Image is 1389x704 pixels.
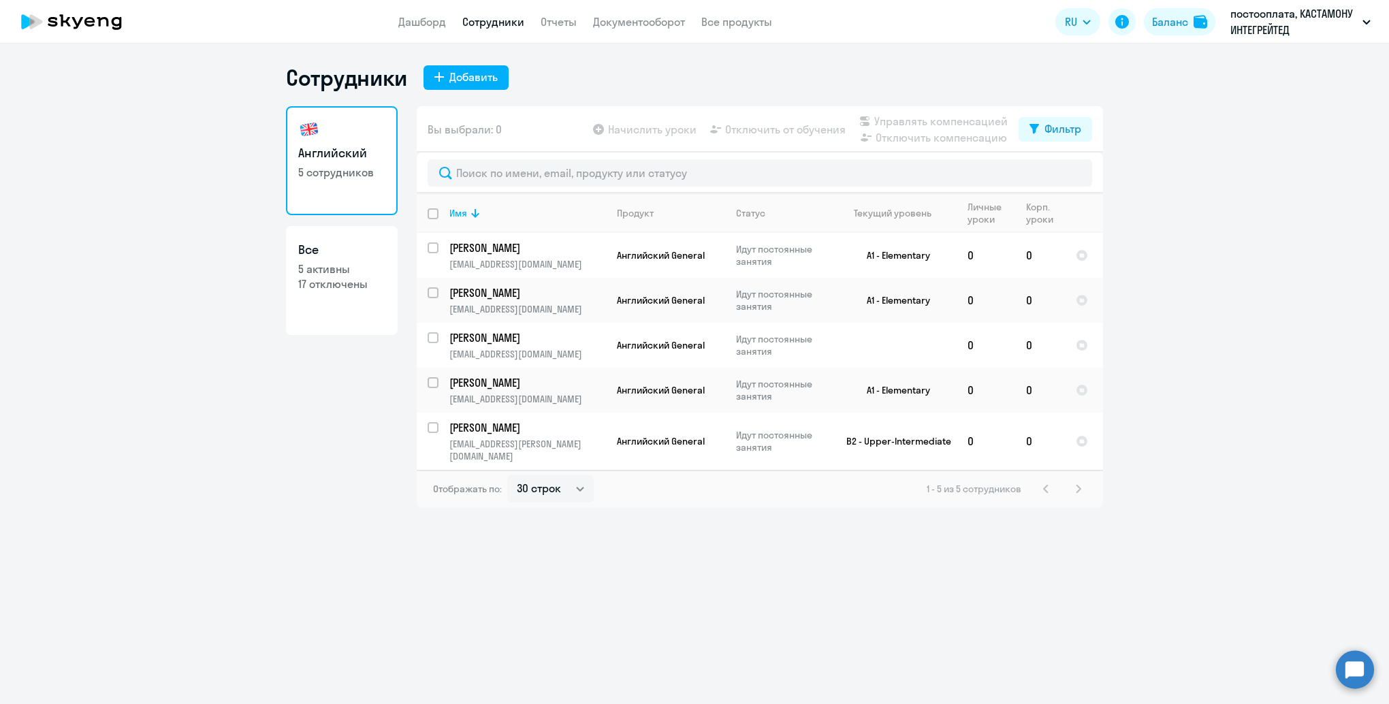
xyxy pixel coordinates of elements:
a: Дашборд [398,15,446,29]
p: [PERSON_NAME] [449,285,603,300]
td: 0 [1015,278,1065,323]
span: Английский General [617,435,705,447]
div: Добавить [449,69,498,85]
img: english [298,118,320,140]
span: RU [1065,14,1077,30]
a: [PERSON_NAME] [449,240,605,255]
p: [PERSON_NAME] [449,420,603,435]
p: [EMAIL_ADDRESS][DOMAIN_NAME] [449,303,605,315]
span: Английский General [617,294,705,306]
div: Продукт [617,207,654,219]
div: Корп. уроки [1026,201,1064,225]
div: Баланс [1152,14,1188,30]
h1: Сотрудники [286,64,407,91]
a: Отчеты [541,15,577,29]
td: 0 [1015,233,1065,278]
p: Идут постоянные занятия [736,429,829,453]
td: 0 [957,278,1015,323]
p: [EMAIL_ADDRESS][DOMAIN_NAME] [449,258,605,270]
p: Идут постоянные занятия [736,333,829,357]
p: 17 отключены [298,276,385,291]
p: [PERSON_NAME] [449,240,603,255]
a: [PERSON_NAME] [449,375,605,390]
a: Английский5 сотрудников [286,106,398,215]
p: постооплата, КАСТАМОНУ ИНТЕГРЕЙТЕД [PERSON_NAME] ИНДАСТРИ, ООО [1230,5,1357,38]
p: 5 активны [298,261,385,276]
button: Фильтр [1019,117,1092,142]
div: Статус [736,207,829,219]
p: Идут постоянные занятия [736,378,829,402]
td: 0 [1015,323,1065,368]
a: Документооборот [593,15,685,29]
td: 0 [1015,368,1065,413]
p: [PERSON_NAME] [449,375,603,390]
span: Вы выбрали: 0 [428,121,502,138]
button: Добавить [424,65,509,90]
td: 0 [957,323,1015,368]
div: Статус [736,207,765,219]
a: [PERSON_NAME] [449,285,605,300]
p: [EMAIL_ADDRESS][DOMAIN_NAME] [449,348,605,360]
div: Фильтр [1044,121,1081,137]
td: A1 - Elementary [830,233,957,278]
p: Идут постоянные занятия [736,288,829,313]
span: Английский General [617,339,705,351]
span: Английский General [617,249,705,261]
h3: Все [298,241,385,259]
button: постооплата, КАСТАМОНУ ИНТЕГРЕЙТЕД [PERSON_NAME] ИНДАСТРИ, ООО [1224,5,1377,38]
span: 1 - 5 из 5 сотрудников [927,483,1021,495]
a: Все продукты [701,15,772,29]
div: Имя [449,207,605,219]
td: 0 [957,368,1015,413]
p: 5 сотрудников [298,165,385,180]
p: [EMAIL_ADDRESS][PERSON_NAME][DOMAIN_NAME] [449,438,605,462]
div: Имя [449,207,467,219]
span: Английский General [617,384,705,396]
p: [PERSON_NAME] [449,330,603,345]
img: balance [1194,15,1207,29]
button: RU [1055,8,1100,35]
p: Идут постоянные занятия [736,243,829,268]
td: B2 - Upper-Intermediate [830,413,957,470]
a: [PERSON_NAME] [449,420,605,435]
a: Все5 активны17 отключены [286,226,398,335]
input: Поиск по имени, email, продукту или статусу [428,159,1092,187]
div: Корп. уроки [1026,201,1055,225]
td: 0 [957,413,1015,470]
td: 0 [957,233,1015,278]
h3: Английский [298,144,385,162]
p: [EMAIL_ADDRESS][DOMAIN_NAME] [449,393,605,405]
td: A1 - Elementary [830,278,957,323]
div: Личные уроки [968,201,1006,225]
button: Балансbalance [1144,8,1215,35]
div: Личные уроки [968,201,1015,225]
a: [PERSON_NAME] [449,330,605,345]
span: Отображать по: [433,483,502,495]
div: Текущий уровень [854,207,931,219]
a: Сотрудники [462,15,524,29]
div: Продукт [617,207,724,219]
div: Текущий уровень [841,207,956,219]
td: 0 [1015,413,1065,470]
td: A1 - Elementary [830,368,957,413]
